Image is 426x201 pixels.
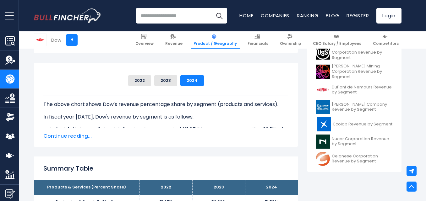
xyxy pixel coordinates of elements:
[154,75,177,86] button: 2023
[128,75,151,86] button: 2022
[180,75,204,86] button: 2024
[194,41,237,46] span: Product / Geography
[316,45,330,60] img: X logo
[43,126,288,141] li: generated $11.87 B in revenue, representing 28.11% of its total revenue.
[43,164,288,173] h2: Summary Table
[316,117,331,131] img: ECL logo
[248,41,268,46] span: Financials
[370,31,401,49] a: Competitors
[316,152,330,166] img: CE logo
[373,41,399,46] span: Competitors
[316,100,330,114] img: SHW logo
[133,31,156,49] a: Overview
[162,31,185,49] a: Revenue
[34,180,139,195] th: Products & Services (Percent Share)
[312,81,397,98] a: DuPont de Nemours Revenue by Segment
[245,180,298,195] th: 2024
[261,12,289,19] a: Companies
[34,8,101,23] a: Go to homepage
[333,122,392,127] span: Ecolab Revenue by Segment
[139,180,192,195] th: 2022
[245,31,271,49] a: Financials
[51,36,61,44] div: Dow
[43,101,288,108] p: The above chart shows Dow's revenue percentage share by segment (products and services).
[277,31,304,49] a: Ownership
[332,154,393,164] span: Celanese Corporation Revenue by Segment
[332,102,393,113] span: [PERSON_NAME] Company Revenue by Segment
[326,12,339,19] a: Blog
[313,41,361,46] span: CEO Salary / Employees
[332,136,393,147] span: Nucor Corporation Revenue by Segment
[34,34,46,46] img: DOW logo
[312,116,397,133] a: Ecolab Revenue by Segment
[312,43,397,62] a: United States Steel Corporation Revenue by Segment
[43,113,288,121] p: In fiscal year [DATE], Dow's revenue by segment is as follows:
[43,132,288,140] span: Continue reading...
[280,41,301,46] span: Ownership
[312,133,397,150] a: Nucor Corporation Revenue by Segment
[211,8,227,24] button: Search
[332,64,393,80] span: [PERSON_NAME] Mining Corporation Revenue by Segment
[297,12,318,19] a: Ranking
[332,45,393,61] span: United States Steel Corporation Revenue by Segment
[5,113,15,122] img: Ownership
[316,135,330,149] img: NUE logo
[312,98,397,116] a: [PERSON_NAME] Company Revenue by Segment
[191,31,240,49] a: Product / Geography
[239,12,253,19] a: Home
[332,85,393,95] span: DuPont de Nemours Revenue by Segment
[316,83,330,97] img: DD logo
[376,8,401,24] a: Login
[310,31,364,49] a: CEO Salary / Employees
[165,41,183,46] span: Revenue
[66,34,78,46] a: +
[135,41,154,46] span: Overview
[316,65,330,79] img: B logo
[34,8,102,23] img: Bullfincher logo
[347,12,369,19] a: Register
[192,180,245,195] th: 2023
[312,150,397,167] a: Celanese Corporation Revenue by Segment
[312,62,397,81] a: [PERSON_NAME] Mining Corporation Revenue by Segment
[50,126,155,133] b: Industrial Intermediates & Infrastructure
